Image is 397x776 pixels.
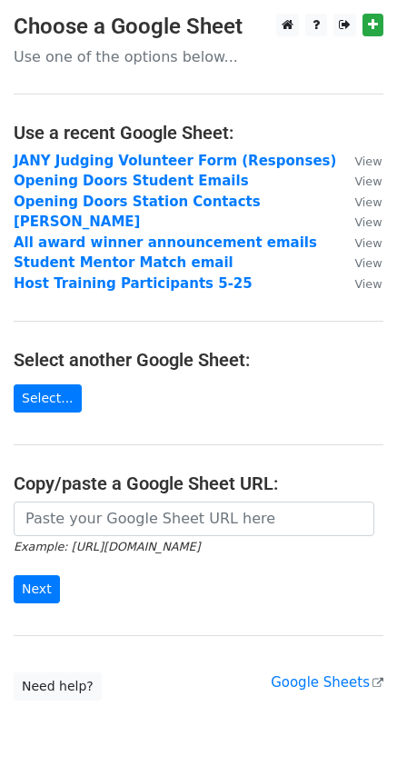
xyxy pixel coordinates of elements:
a: Select... [14,384,82,413]
small: Example: [URL][DOMAIN_NAME] [14,540,200,553]
input: Paste your Google Sheet URL here [14,502,374,536]
a: Need help? [14,672,102,701]
a: View [336,254,382,271]
a: [PERSON_NAME] [14,214,140,230]
small: View [354,277,382,291]
a: Opening Doors Student Emails [14,173,249,189]
a: Google Sheets [271,674,383,691]
small: View [354,215,382,229]
h4: Copy/paste a Google Sheet URL: [14,473,383,494]
a: View [336,214,382,230]
h3: Choose a Google Sheet [14,14,383,40]
small: View [354,256,382,270]
a: Host Training Participants 5-25 [14,275,253,292]
a: View [336,173,382,189]
h4: Use a recent Google Sheet: [14,122,383,144]
small: View [354,154,382,168]
small: View [354,236,382,250]
p: Use one of the options below... [14,47,383,66]
a: Opening Doors Station Contacts [14,194,261,210]
a: JANY Judging Volunteer Form (Responses) [14,153,336,169]
small: View [354,174,382,188]
a: All award winner announcement emails [14,234,317,251]
h4: Select another Google Sheet: [14,349,383,371]
a: View [336,234,382,251]
a: View [336,153,382,169]
small: View [354,195,382,209]
input: Next [14,575,60,603]
a: Student Mentor Match email [14,254,233,271]
a: View [336,194,382,210]
a: View [336,275,382,292]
